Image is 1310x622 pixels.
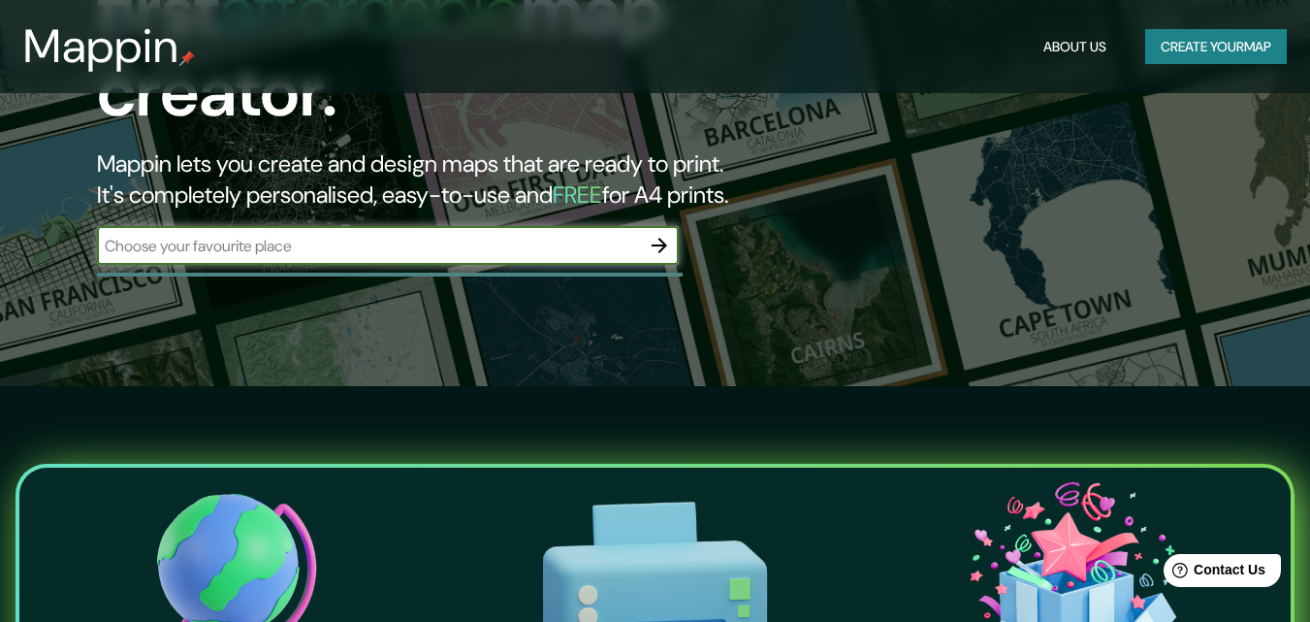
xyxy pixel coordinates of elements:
h2: Mappin lets you create and design maps that are ready to print. It's completely personalised, eas... [97,148,752,211]
button: Create yourmap [1145,29,1287,65]
h3: Mappin [23,19,179,74]
button: About Us [1036,29,1114,65]
img: mappin-pin [179,50,195,66]
input: Choose your favourite place [97,235,640,257]
h5: FREE [553,180,602,210]
iframe: Help widget launcher [1137,546,1289,601]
